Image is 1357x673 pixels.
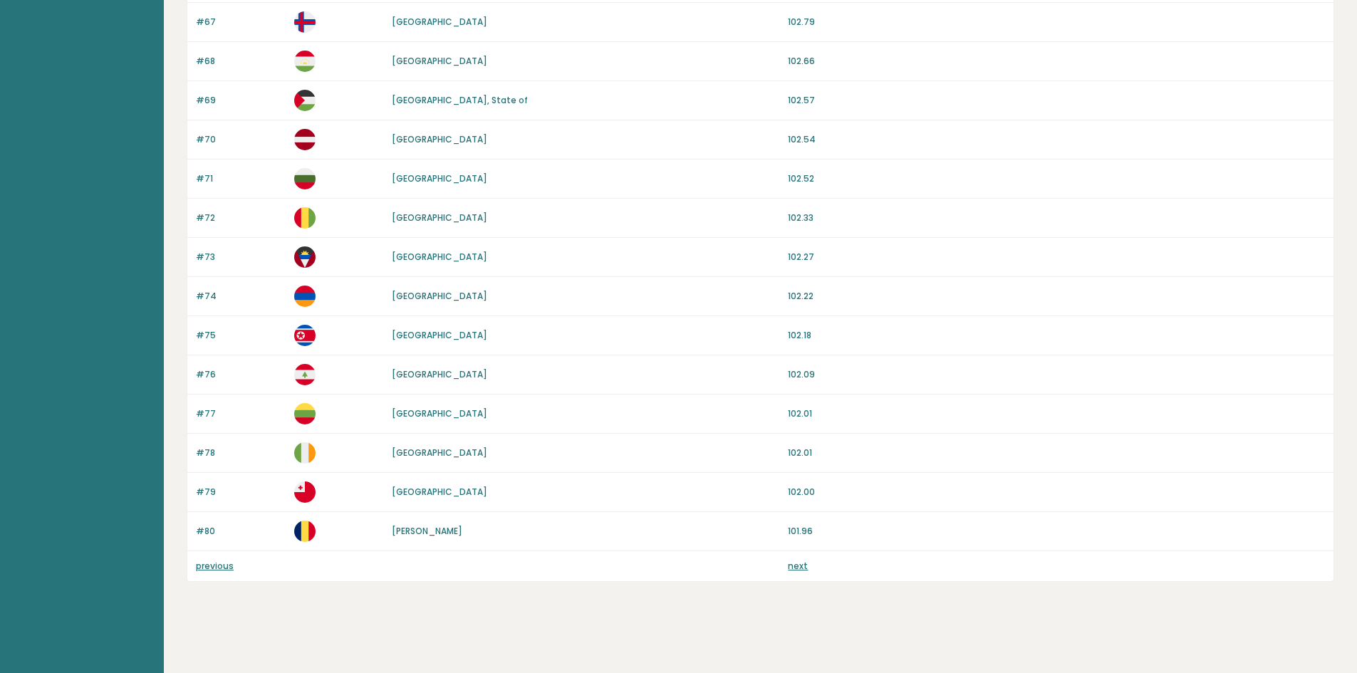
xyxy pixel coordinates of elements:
[788,329,1325,342] p: 102.18
[788,16,1325,28] p: 102.79
[392,407,487,419] a: [GEOGRAPHIC_DATA]
[392,55,487,67] a: [GEOGRAPHIC_DATA]
[196,16,286,28] p: #67
[788,172,1325,185] p: 102.52
[294,442,316,464] img: ie.svg
[392,133,487,145] a: [GEOGRAPHIC_DATA]
[294,129,316,150] img: lv.svg
[788,133,1325,146] p: 102.54
[294,11,316,33] img: fo.svg
[392,212,487,224] a: [GEOGRAPHIC_DATA]
[196,172,286,185] p: #71
[788,407,1325,420] p: 102.01
[196,525,286,538] p: #80
[392,251,487,263] a: [GEOGRAPHIC_DATA]
[196,560,234,572] a: previous
[392,525,462,537] a: [PERSON_NAME]
[294,90,316,111] img: ps.svg
[294,51,316,72] img: tj.svg
[294,403,316,424] img: lt.svg
[788,94,1325,107] p: 102.57
[196,290,286,303] p: #74
[788,486,1325,499] p: 102.00
[788,560,808,572] a: next
[392,16,487,28] a: [GEOGRAPHIC_DATA]
[196,251,286,264] p: #73
[294,246,316,268] img: ag.svg
[294,481,316,503] img: to.svg
[392,368,487,380] a: [GEOGRAPHIC_DATA]
[392,94,528,106] a: [GEOGRAPHIC_DATA], State of
[294,286,316,307] img: am.svg
[788,55,1325,68] p: 102.66
[392,329,487,341] a: [GEOGRAPHIC_DATA]
[196,407,286,420] p: #77
[788,212,1325,224] p: 102.33
[788,447,1325,459] p: 102.01
[196,447,286,459] p: #78
[294,364,316,385] img: lb.svg
[294,325,316,346] img: kp.svg
[196,486,286,499] p: #79
[294,207,316,229] img: gn.svg
[196,133,286,146] p: #70
[788,368,1325,381] p: 102.09
[392,447,487,459] a: [GEOGRAPHIC_DATA]
[294,521,316,542] img: td.svg
[196,212,286,224] p: #72
[392,486,487,498] a: [GEOGRAPHIC_DATA]
[196,329,286,342] p: #75
[788,251,1325,264] p: 102.27
[392,172,487,184] a: [GEOGRAPHIC_DATA]
[196,55,286,68] p: #68
[788,290,1325,303] p: 102.22
[392,290,487,302] a: [GEOGRAPHIC_DATA]
[196,368,286,381] p: #76
[196,94,286,107] p: #69
[294,168,316,189] img: bg.svg
[788,525,1325,538] p: 101.96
